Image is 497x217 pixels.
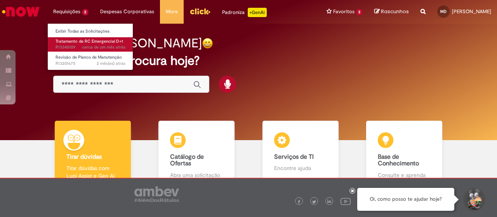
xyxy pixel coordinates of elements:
p: Encontre ajuda [274,164,327,172]
b: Tirar dúvidas [66,153,102,161]
a: Tirar dúvidas Tirar dúvidas com Lupi Assist e Gen Ai [41,121,145,188]
a: Aberto R13201675 : Revisão de Planos de Manutenção [48,53,133,68]
span: cerca de um mês atrás [82,44,125,50]
p: +GenAi [248,8,267,17]
span: 2 [356,9,363,16]
img: logo_footer_twitter.png [312,200,316,204]
time: 20/06/2025 11:02:59 [97,61,125,66]
p: Consulte e aprenda [378,171,431,179]
p: Abra uma solicitação [170,171,223,179]
img: logo_footer_ambev_rotulo_gray.png [134,186,179,202]
a: Exibir Todas as Solicitações [48,27,133,36]
img: ServiceNow [1,4,41,19]
img: logo_footer_linkedin.png [327,200,331,204]
span: Revisão de Planos de Manutenção [56,54,122,60]
a: Aberto R13345109 : Tratamento de RC Emergencial D+1 [48,37,133,52]
h2: O que você procura hoje? [53,54,443,68]
span: Favoritos [333,8,355,16]
span: [PERSON_NAME] [452,8,491,15]
img: happy-face.png [202,38,213,49]
span: More [166,8,178,16]
a: Base de Conhecimento Consulte e aprenda [353,121,457,188]
span: 2 [82,9,89,16]
span: 2 mês(es) atrás [97,61,125,66]
span: MD [440,9,447,14]
a: Rascunhos [374,8,409,16]
div: Oi, como posso te ajudar hoje? [357,188,454,211]
span: R13345109 [56,44,125,50]
span: Despesas Corporativas [100,8,154,16]
ul: Requisições [47,23,133,70]
a: Serviços de TI Encontre ajuda [248,121,353,188]
div: Padroniza [222,8,267,17]
time: 01/08/2025 11:23:48 [82,44,125,50]
p: Tirar dúvidas com Lupi Assist e Gen Ai [66,164,119,180]
span: R13201675 [56,61,125,67]
b: Base de Conhecimento [378,153,419,168]
span: Tratamento de RC Emergencial D+1 [56,38,123,44]
b: Catálogo de Ofertas [170,153,204,168]
img: click_logo_yellow_360x200.png [189,5,210,17]
img: logo_footer_youtube.png [341,196,351,206]
span: Requisições [53,8,80,16]
a: Catálogo de Ofertas Abra uma solicitação [145,121,249,188]
span: Rascunhos [381,8,409,15]
button: Iniciar Conversa de Suporte [462,188,485,211]
b: Serviços de TI [274,153,314,161]
img: logo_footer_facebook.png [297,200,301,204]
